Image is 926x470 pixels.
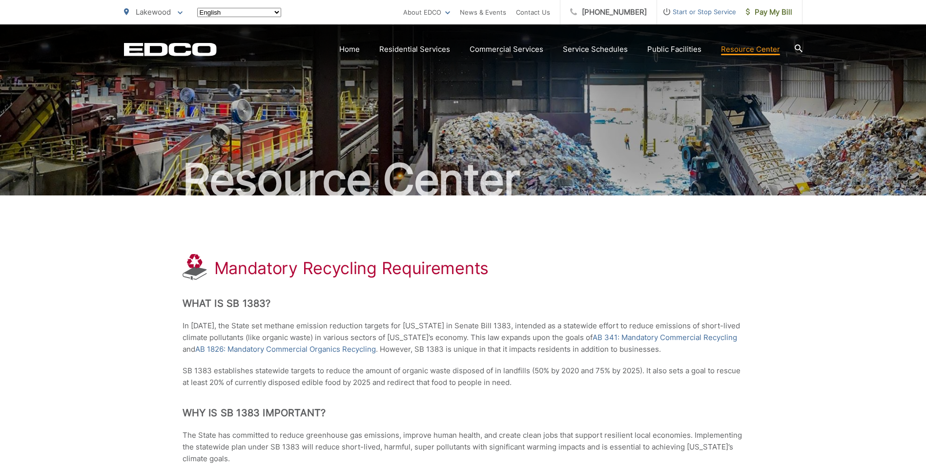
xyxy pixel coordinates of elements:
[563,43,628,55] a: Service Schedules
[516,6,550,18] a: Contact Us
[593,332,737,343] a: AB 341: Mandatory Commercial Recycling
[136,7,171,17] span: Lakewood
[124,43,217,56] a: EDCD logo. Return to the homepage.
[183,407,744,419] h2: Why is SB 1383 Important?
[197,8,281,17] select: Select a language
[339,43,360,55] a: Home
[183,298,744,309] h2: What is SB 1383?
[470,43,543,55] a: Commercial Services
[183,365,744,388] p: SB 1383 establishes statewide targets to reduce the amount of organic waste disposed of in landfi...
[183,429,744,465] p: The State has committed to reduce greenhouse gas emissions, improve human health, and create clea...
[721,43,780,55] a: Resource Center
[214,258,489,278] h1: Mandatory Recycling Requirements
[183,320,744,355] p: In [DATE], the State set methane emission reduction targets for [US_STATE] in Senate Bill 1383, i...
[460,6,506,18] a: News & Events
[124,155,803,204] h2: Resource Center
[403,6,450,18] a: About EDCO
[746,6,792,18] span: Pay My Bill
[647,43,701,55] a: Public Facilities
[379,43,450,55] a: Residential Services
[195,343,376,355] a: AB 1826: Mandatory Commercial Organics Recycling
